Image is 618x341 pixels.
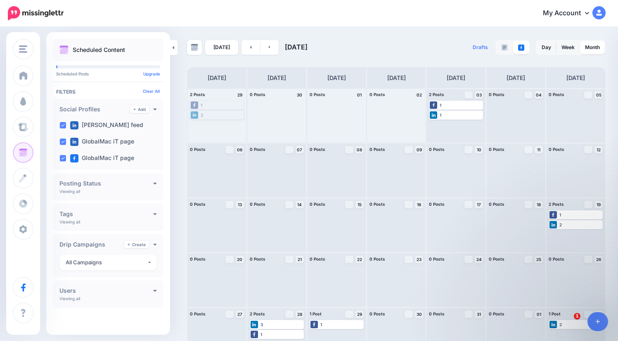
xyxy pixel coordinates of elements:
[475,310,483,318] a: 31
[429,92,444,97] span: 2 Posts
[535,3,606,24] a: My Account
[59,219,80,224] p: Viewing all
[535,310,543,318] a: 01
[250,256,265,261] span: 0 Posts
[594,256,603,263] a: 26
[310,92,325,97] span: 0 Posts
[424,153,589,310] iframe: Intercom notifications message
[250,311,265,316] span: 2 Posts
[296,146,304,153] a: 07
[358,202,362,207] span: 15
[417,148,422,152] span: 09
[59,242,124,247] h4: Drip Campaigns
[556,41,580,54] a: Week
[320,322,322,327] div: 1
[236,310,244,318] a: 27
[56,72,160,76] p: Scheduled Posts
[130,106,149,113] a: Add
[296,310,304,318] a: 28
[369,147,385,152] span: 0 Posts
[208,73,226,83] h4: [DATE]
[124,241,149,248] a: Create
[594,201,603,208] a: 19
[56,89,160,95] h4: Filters
[310,256,325,261] span: 0 Posts
[489,311,504,316] span: 0 Posts
[429,311,445,316] span: 0 Posts
[260,332,262,337] div: 1
[237,257,242,261] span: 20
[191,44,198,51] img: calendar-grey-darker.png
[310,311,322,316] span: 1 Post
[297,202,302,207] span: 14
[70,138,134,146] label: GlobalMac iT page
[59,181,153,186] h4: Posting Status
[355,91,364,99] h4: 01
[73,47,125,53] p: Scheduled Content
[296,201,304,208] a: 14
[355,146,364,153] a: 08
[250,147,265,152] span: 0 Posts
[59,296,80,301] p: Viewing all
[355,256,364,263] a: 22
[415,201,423,208] a: 16
[369,256,385,261] span: 0 Posts
[70,138,78,146] img: linkedin-square.png
[236,91,244,99] h4: 29
[268,73,286,83] h4: [DATE]
[143,89,160,94] a: Clear All
[476,93,482,97] span: 03
[237,312,242,316] span: 27
[298,257,302,261] span: 21
[59,45,69,54] img: calendar.png
[387,73,406,83] h4: [DATE]
[297,148,302,152] span: 07
[369,92,385,97] span: 0 Posts
[357,148,362,152] span: 08
[250,202,265,207] span: 0 Posts
[59,211,153,217] h4: Tags
[536,93,542,97] span: 04
[475,146,483,153] a: 10
[357,257,362,261] span: 22
[236,146,244,153] a: 06
[296,256,304,263] a: 21
[475,91,483,99] a: 03
[477,312,481,316] span: 31
[70,121,78,129] img: linkedin-square.png
[70,154,134,162] label: GlobalMac iT page
[59,189,80,194] p: Viewing all
[507,73,525,83] h4: [DATE]
[596,93,601,97] span: 05
[596,257,601,261] span: 26
[415,256,423,263] a: 23
[594,91,603,99] a: 05
[237,148,242,152] span: 06
[59,288,153,294] h4: Users
[557,313,577,333] iframe: Intercom live chat
[597,202,601,207] span: 19
[537,41,556,54] a: Day
[440,103,441,108] div: 1
[201,103,202,108] div: 1
[369,202,385,207] span: 0 Posts
[518,45,524,51] img: facebook-square.png
[537,148,540,152] span: 11
[566,73,585,83] h4: [DATE]
[236,201,244,208] a: 13
[59,254,157,270] button: All Campaigns
[327,73,346,83] h4: [DATE]
[489,147,504,152] span: 0 Posts
[417,257,421,261] span: 23
[447,73,465,83] h4: [DATE]
[190,311,206,316] span: 0 Posts
[190,256,206,261] span: 0 Posts
[250,92,265,97] span: 0 Posts
[70,121,143,129] label: [PERSON_NAME] feed
[190,202,206,207] span: 0 Posts
[296,91,304,99] h4: 30
[369,311,385,316] span: 0 Posts
[473,45,488,50] span: Drafts
[549,311,561,316] span: 1 Post
[143,71,160,76] a: Upgrade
